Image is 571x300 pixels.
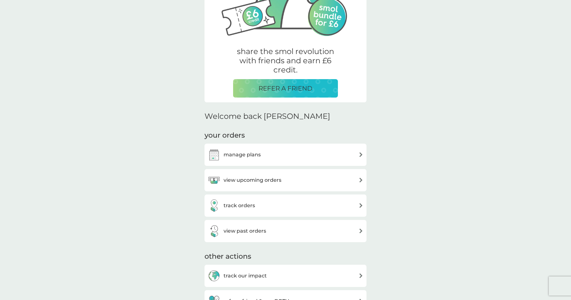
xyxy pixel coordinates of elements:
[259,83,312,93] p: REFER A FRIEND
[359,273,363,278] img: arrow right
[224,151,261,159] h3: manage plans
[359,228,363,233] img: arrow right
[205,131,245,140] h3: your orders
[359,203,363,208] img: arrow right
[359,152,363,157] img: arrow right
[205,112,330,121] h2: Welcome back [PERSON_NAME]
[224,227,266,235] h3: view past orders
[224,272,267,280] h3: track our impact
[359,178,363,182] img: arrow right
[224,201,255,210] h3: track orders
[233,79,338,98] button: REFER A FRIEND
[205,252,251,262] h3: other actions
[233,47,338,74] p: share the smol revolution with friends and earn £6 credit.
[224,176,281,184] h3: view upcoming orders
